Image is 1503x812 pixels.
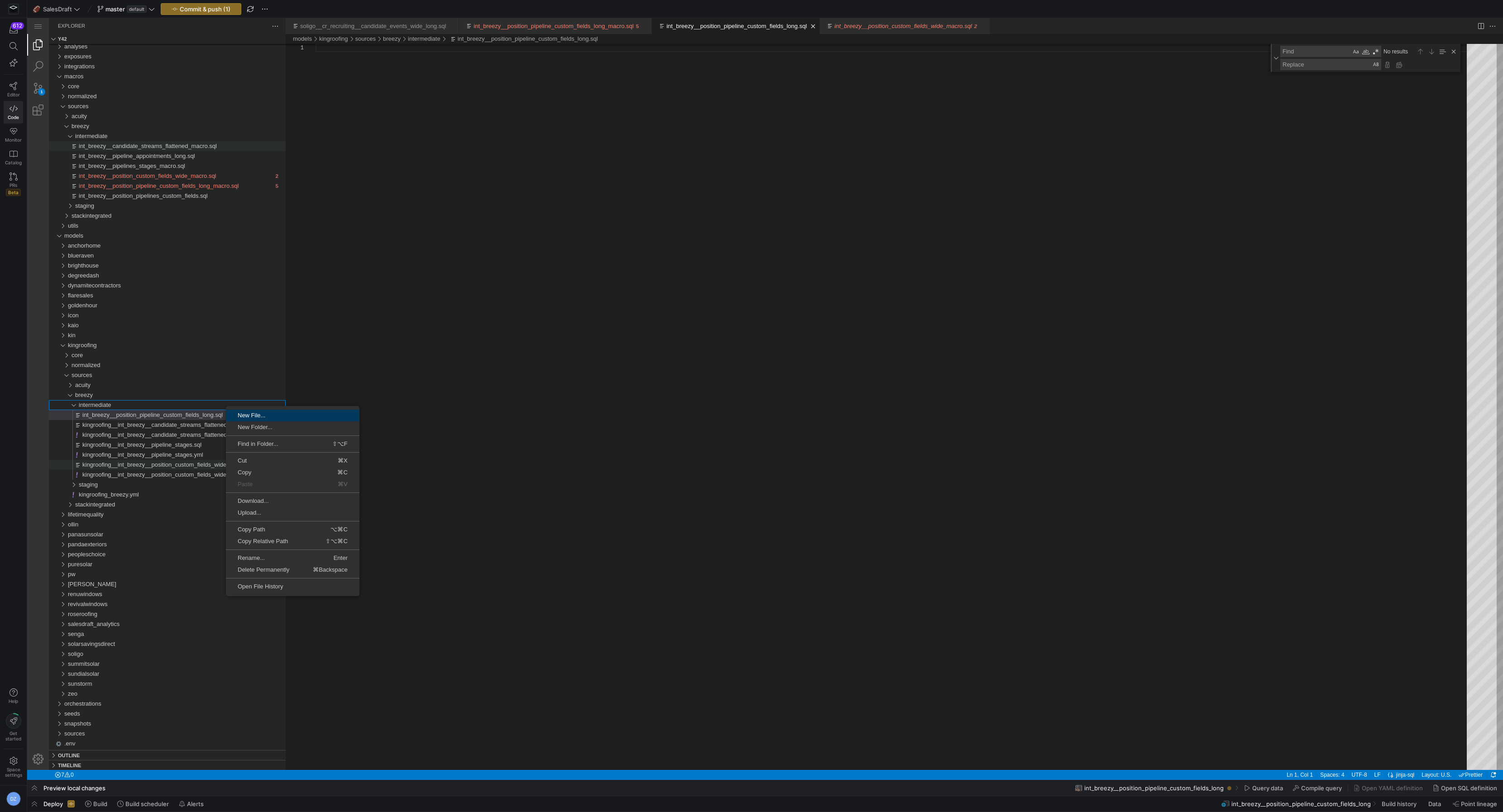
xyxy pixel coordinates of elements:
[9,5,18,14] img: https://storage.googleapis.com/y42-prod-data-exchange/images/Yf2Qvegn13xqq0DljGMI0l8d5Zqtiw36EXr8...
[1424,796,1447,812] button: Data
[199,406,332,412] span: New Folder...
[4,789,23,808] button: DZ
[10,182,17,188] span: PRs
[43,800,63,807] span: Deploy
[258,463,332,469] span: ⌘V
[1301,784,1342,792] span: Compile query
[4,78,23,101] a: Editor
[199,565,332,571] span: Open File History
[43,5,72,13] span: SalesDraft
[1382,800,1417,807] span: Build history
[95,3,157,15] button: masterdefault
[1441,784,1497,792] span: Open SQL definition
[1084,784,1224,792] span: int_breezy__position_pipeline_custom_fields_long
[273,423,332,429] span: ⇧⌥F
[199,480,332,486] span: Download...
[199,537,264,543] span: Rename...
[187,800,204,807] span: Alerts
[199,492,332,497] span: Upload...
[4,169,23,200] a: PRsBeta
[5,137,22,143] span: Monitor
[1429,780,1501,796] button: Open SQL definition
[4,1,23,17] a: https://storage.googleapis.com/y42-prod-data-exchange/images/Yf2Qvegn13xqq0DljGMI0l8d5Zqtiw36EXr8...
[5,731,21,741] span: Get started
[31,3,82,15] button: 🏈SalesDraft
[7,92,20,97] span: Editor
[5,160,22,165] span: Catalog
[43,784,105,792] span: Preview local changes
[1289,780,1346,796] button: Compile query
[254,439,332,445] span: ⌘X
[264,537,332,543] span: Enter
[127,5,147,13] span: default
[5,767,22,778] span: Space settings
[8,698,19,704] span: Help
[264,508,332,514] span: ⌥⌘C
[113,796,173,812] button: Build scheduler
[199,463,258,469] span: Paste
[257,451,332,457] span: ⌘C
[199,394,332,400] span: New File...
[1240,780,1287,796] button: Query data
[1231,800,1371,807] span: int_breezy__position_pipeline_custom_fields_long
[81,796,111,812] button: Build
[180,5,230,13] span: Commit & push (1)
[4,684,23,708] button: Help
[199,520,278,526] span: Copy Relative Path
[199,508,264,514] span: Copy Path
[161,3,241,15] button: Commit & push (1)
[125,800,169,807] span: Build scheduler
[11,22,24,29] div: 612
[8,115,19,120] span: Code
[4,101,23,124] a: Code
[175,796,208,812] button: Alerts
[199,423,273,429] span: Find in Folder...
[4,22,23,38] button: 612
[6,792,21,806] div: DZ
[105,5,125,13] span: master
[274,549,332,554] span: ⌘Backspace
[1378,796,1422,812] button: Build history
[4,146,23,169] a: Catalog
[33,6,39,12] span: 🏈
[1252,784,1283,792] span: Query data
[4,710,23,745] button: Getstarted
[199,549,274,554] span: Delete Permanently
[93,800,107,807] span: Build
[199,439,254,445] span: Cut
[1461,800,1497,807] span: Point lineage
[1449,796,1501,812] button: Point lineage
[199,451,257,457] span: Copy
[4,124,23,146] a: Monitor
[4,753,23,782] a: Spacesettings
[6,189,21,196] span: Beta
[278,520,332,526] span: ⇧⌥⌘C
[1428,800,1441,807] span: Data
